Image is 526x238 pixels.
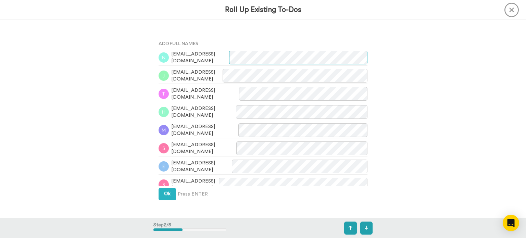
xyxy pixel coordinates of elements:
span: [EMAIL_ADDRESS][DOMAIN_NAME] [171,178,219,191]
img: m.png [159,125,169,135]
span: Ok [164,191,171,196]
span: Press ENTER [178,191,208,198]
span: [EMAIL_ADDRESS][DOMAIN_NAME] [171,87,239,101]
h4: Add Full Names [159,41,367,46]
span: [EMAIL_ADDRESS][DOMAIN_NAME] [171,51,229,64]
img: s.png [159,179,169,190]
img: h.png [159,107,169,117]
span: [EMAIL_ADDRESS][DOMAIN_NAME] [171,141,236,155]
img: s.png [159,143,169,153]
img: n.png [159,52,169,63]
div: Step 2 / 5 [153,218,226,238]
h3: Roll Up Existing To-Dos [225,6,301,14]
img: e.png [159,161,169,172]
span: [EMAIL_ADDRESS][DOMAIN_NAME] [171,69,223,83]
span: [EMAIL_ADDRESS][DOMAIN_NAME] [171,105,236,119]
button: Ok [159,188,176,200]
div: Open Intercom Messenger [503,215,519,231]
span: [EMAIL_ADDRESS][DOMAIN_NAME] [171,160,232,173]
img: j.png [159,71,169,81]
img: t.png [159,89,169,99]
span: [EMAIL_ADDRESS][DOMAIN_NAME] [171,123,238,137]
